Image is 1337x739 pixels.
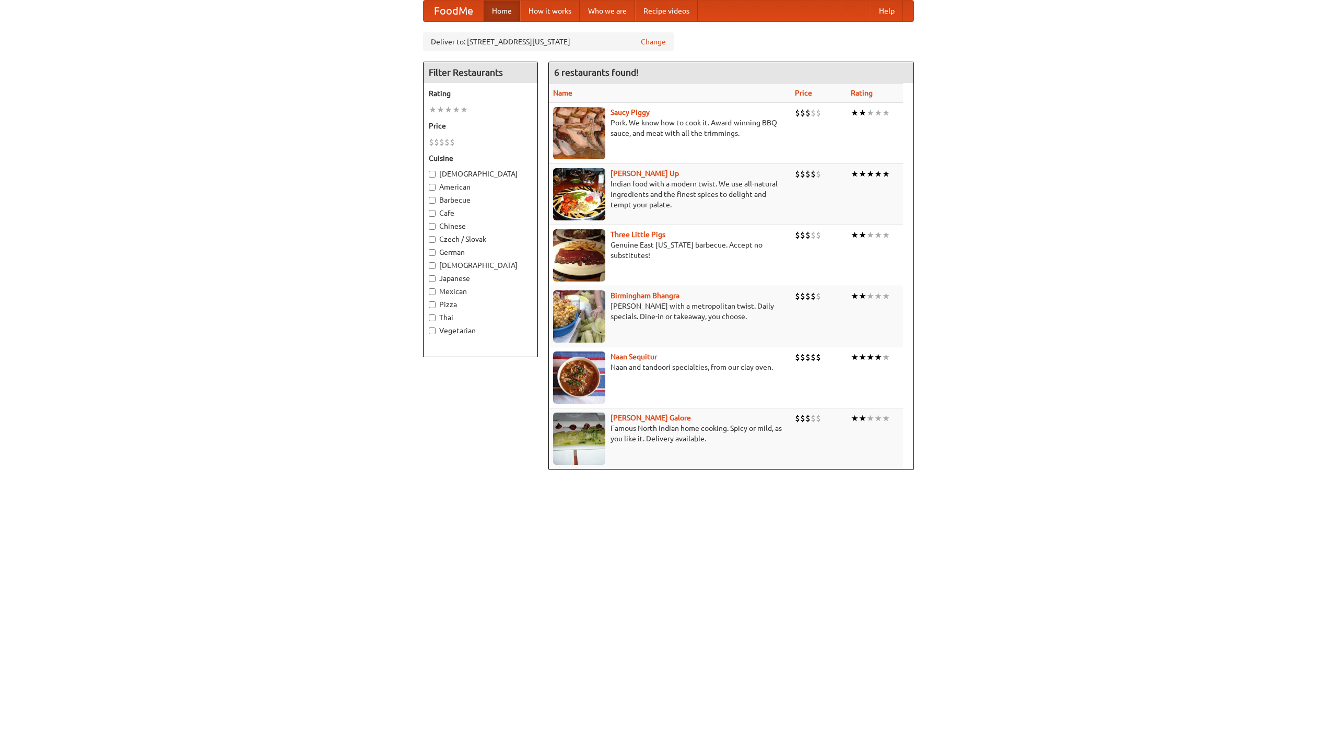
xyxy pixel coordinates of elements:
[874,107,882,119] li: ★
[859,290,866,302] li: ★
[437,104,444,115] li: ★
[811,290,816,302] li: $
[811,107,816,119] li: $
[429,234,532,244] label: Czech / Slovak
[520,1,580,21] a: How it works
[429,121,532,131] h5: Price
[429,247,532,257] label: German
[866,351,874,363] li: ★
[429,169,532,179] label: [DEMOGRAPHIC_DATA]
[859,229,866,241] li: ★
[611,230,665,239] b: Three Little Pigs
[553,290,605,343] img: bhangra.jpg
[429,88,532,99] h5: Rating
[429,221,532,231] label: Chinese
[882,229,890,241] li: ★
[429,275,436,282] input: Japanese
[554,67,639,77] ng-pluralize: 6 restaurants found!
[795,229,800,241] li: $
[866,290,874,302] li: ★
[795,290,800,302] li: $
[882,290,890,302] li: ★
[484,1,520,21] a: Home
[795,168,800,180] li: $
[816,168,821,180] li: $
[795,413,800,424] li: $
[874,168,882,180] li: ★
[460,104,468,115] li: ★
[800,168,805,180] li: $
[874,290,882,302] li: ★
[429,249,436,256] input: German
[429,262,436,269] input: [DEMOGRAPHIC_DATA]
[800,107,805,119] li: $
[859,351,866,363] li: ★
[611,353,657,361] a: Naan Sequitur
[450,136,455,148] li: $
[805,229,811,241] li: $
[553,118,787,138] p: Pork. We know how to cook it. Award-winning BBQ sauce, and meat with all the trimmings.
[859,413,866,424] li: ★
[611,108,650,116] a: Saucy Piggy
[429,299,532,310] label: Pizza
[429,273,532,284] label: Japanese
[635,1,698,21] a: Recipe videos
[859,107,866,119] li: ★
[429,286,532,297] label: Mexican
[805,168,811,180] li: $
[429,325,532,336] label: Vegetarian
[800,351,805,363] li: $
[795,107,800,119] li: $
[611,291,679,300] a: Birmingham Bhangra
[816,351,821,363] li: $
[429,260,532,271] label: [DEMOGRAPHIC_DATA]
[429,208,532,218] label: Cafe
[580,1,635,21] a: Who we are
[851,168,859,180] li: ★
[429,182,532,192] label: American
[429,195,532,205] label: Barbecue
[811,351,816,363] li: $
[429,312,532,323] label: Thai
[429,301,436,308] input: Pizza
[866,413,874,424] li: ★
[816,107,821,119] li: $
[553,179,787,210] p: Indian food with a modern twist. We use all-natural ingredients and the finest spices to delight ...
[866,229,874,241] li: ★
[859,168,866,180] li: ★
[882,168,890,180] li: ★
[553,89,572,97] a: Name
[811,229,816,241] li: $
[553,301,787,322] p: [PERSON_NAME] with a metropolitan twist. Daily specials. Dine-in or takeaway, you choose.
[805,351,811,363] li: $
[553,229,605,281] img: littlepigs.jpg
[874,229,882,241] li: ★
[866,168,874,180] li: ★
[851,89,873,97] a: Rating
[851,290,859,302] li: ★
[805,413,811,424] li: $
[452,104,460,115] li: ★
[800,413,805,424] li: $
[882,413,890,424] li: ★
[553,240,787,261] p: Genuine East [US_STATE] barbecue. Accept no substitutes!
[611,169,679,178] b: [PERSON_NAME] Up
[429,210,436,217] input: Cafe
[439,136,444,148] li: $
[553,362,787,372] p: Naan and tandoori specialties, from our clay oven.
[611,414,691,422] b: [PERSON_NAME] Galore
[816,290,821,302] li: $
[816,413,821,424] li: $
[429,197,436,204] input: Barbecue
[874,351,882,363] li: ★
[795,351,800,363] li: $
[424,1,484,21] a: FoodMe
[805,290,811,302] li: $
[795,89,812,97] a: Price
[444,136,450,148] li: $
[423,32,674,51] div: Deliver to: [STREET_ADDRESS][US_STATE]
[429,236,436,243] input: Czech / Slovak
[429,136,434,148] li: $
[800,290,805,302] li: $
